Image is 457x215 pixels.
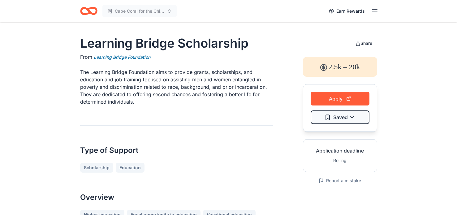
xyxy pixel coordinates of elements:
[94,54,150,61] a: Learning Bridge Foundation
[303,57,377,77] div: 2.5k – 20k
[80,163,113,173] a: Scholarship
[115,7,164,15] span: Cape Coral for the Children
[311,110,369,124] button: Saved
[360,41,372,46] span: Share
[319,177,361,184] button: Report a mistake
[80,68,273,105] p: The Learning Bridge Foundation aims to provide grants, scholarships, and education and job traini...
[333,113,348,121] span: Saved
[308,147,372,154] div: Application deadline
[325,6,369,17] a: Earn Rewards
[80,4,97,18] a: Home
[80,53,273,61] div: From
[102,5,177,17] button: Cape Coral for the Children
[351,37,377,49] button: Share
[80,192,273,202] h2: Overview
[116,163,144,173] a: Education
[80,35,273,52] h1: Learning Bridge Scholarship
[80,145,273,155] h2: Type of Support
[308,157,372,164] div: Rolling
[311,92,369,105] button: Apply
